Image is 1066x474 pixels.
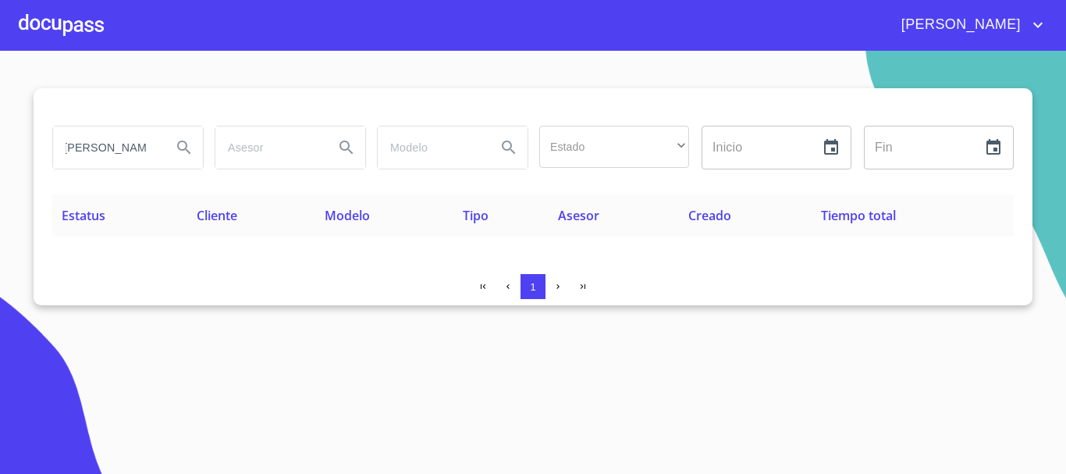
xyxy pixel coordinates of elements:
[463,207,489,224] span: Tipo
[328,129,365,166] button: Search
[165,129,203,166] button: Search
[215,127,322,169] input: search
[539,126,689,168] div: ​
[62,207,105,224] span: Estatus
[558,207,599,224] span: Asesor
[688,207,731,224] span: Creado
[890,12,1047,37] button: account of current user
[325,207,370,224] span: Modelo
[890,12,1029,37] span: [PERSON_NAME]
[521,274,545,299] button: 1
[530,281,535,293] span: 1
[490,129,528,166] button: Search
[53,127,159,169] input: search
[378,127,484,169] input: search
[197,207,237,224] span: Cliente
[821,207,896,224] span: Tiempo total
